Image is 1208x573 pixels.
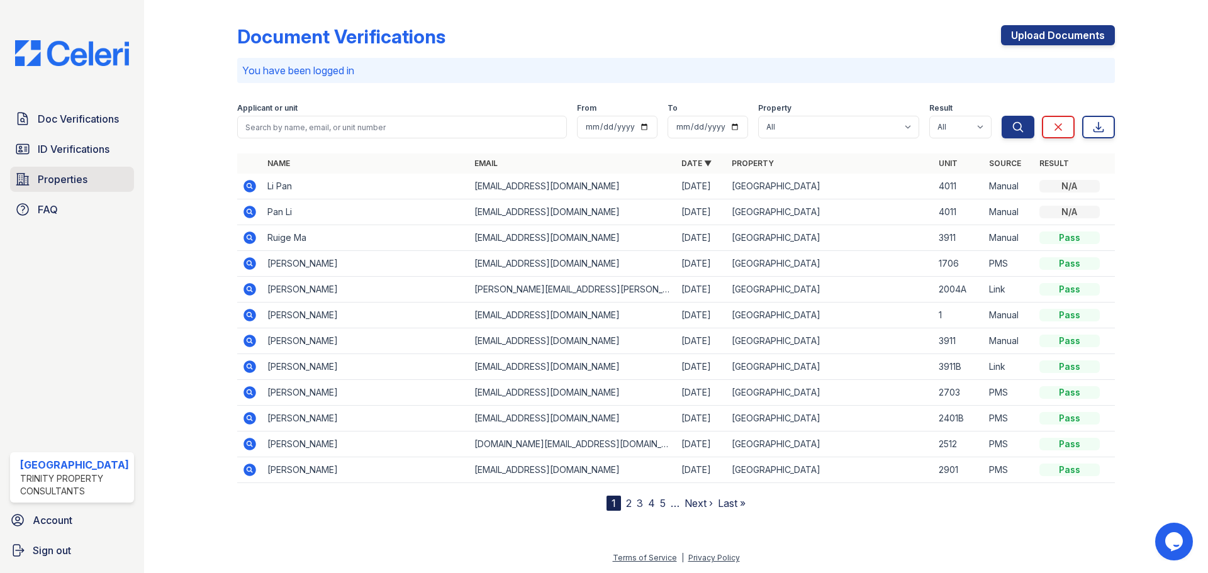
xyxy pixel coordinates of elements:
td: [EMAIL_ADDRESS][DOMAIN_NAME] [469,225,676,251]
div: Pass [1039,438,1100,450]
td: [EMAIL_ADDRESS][DOMAIN_NAME] [469,328,676,354]
td: [DATE] [676,174,727,199]
div: 1 [607,496,621,511]
a: 2 [626,497,632,509]
a: Email [474,159,498,168]
a: Upload Documents [1001,25,1115,45]
a: Date ▼ [681,159,712,168]
div: N/A [1039,206,1100,218]
td: [PERSON_NAME] [262,380,469,406]
td: Manual [984,328,1034,354]
td: [GEOGRAPHIC_DATA] [727,431,934,457]
td: Li Pan [262,174,469,199]
td: [DATE] [676,354,727,380]
td: [DATE] [676,431,727,457]
a: Last » [718,497,746,509]
td: 2401B [934,406,984,431]
iframe: chat widget [1155,523,1195,560]
span: Account [33,513,72,528]
td: [DATE] [676,199,727,225]
td: [GEOGRAPHIC_DATA] [727,251,934,277]
td: 4011 [934,199,984,225]
td: 3911 [934,328,984,354]
td: Link [984,354,1034,380]
img: CE_Logo_Blue-a8612792a0a2168367f1c8372b55b34899dd931a85d93a1a3d3e32e68fde9ad4.png [5,40,139,66]
div: Pass [1039,464,1100,476]
td: Manual [984,225,1034,251]
td: Pan Li [262,199,469,225]
td: PMS [984,457,1034,483]
td: [EMAIL_ADDRESS][DOMAIN_NAME] [469,303,676,328]
td: [EMAIL_ADDRESS][DOMAIN_NAME] [469,406,676,431]
div: N/A [1039,180,1100,192]
a: Account [5,508,139,533]
span: Properties [38,172,87,187]
a: Doc Verifications [10,106,134,131]
td: [DATE] [676,457,727,483]
span: Doc Verifications [38,111,119,126]
div: Document Verifications [237,25,445,48]
td: Manual [984,174,1034,199]
td: [PERSON_NAME] [262,406,469,431]
a: Property [732,159,774,168]
td: 2512 [934,431,984,457]
a: 5 [660,497,666,509]
td: [PERSON_NAME] [262,251,469,277]
td: [GEOGRAPHIC_DATA] [727,174,934,199]
td: [DATE] [676,328,727,354]
label: From [577,103,596,113]
div: | [681,553,684,562]
td: [GEOGRAPHIC_DATA] [727,457,934,483]
td: [PERSON_NAME] [262,354,469,380]
div: [GEOGRAPHIC_DATA] [20,457,129,472]
div: Pass [1039,231,1100,244]
td: Manual [984,199,1034,225]
a: Unit [939,159,958,168]
td: Manual [984,303,1034,328]
a: 3 [637,497,643,509]
label: Result [929,103,953,113]
td: [EMAIL_ADDRESS][DOMAIN_NAME] [469,199,676,225]
td: [GEOGRAPHIC_DATA] [727,380,934,406]
a: FAQ [10,197,134,222]
a: Sign out [5,538,139,563]
input: Search by name, email, or unit number [237,116,567,138]
td: [GEOGRAPHIC_DATA] [727,354,934,380]
p: You have been logged in [242,63,1110,78]
td: 4011 [934,174,984,199]
td: [EMAIL_ADDRESS][DOMAIN_NAME] [469,457,676,483]
div: Pass [1039,309,1100,321]
td: [PERSON_NAME] [262,457,469,483]
td: PMS [984,251,1034,277]
a: ID Verifications [10,136,134,162]
td: [GEOGRAPHIC_DATA] [727,328,934,354]
td: [DATE] [676,303,727,328]
div: Pass [1039,386,1100,399]
td: [GEOGRAPHIC_DATA] [727,199,934,225]
label: Property [758,103,791,113]
a: Name [267,159,290,168]
td: PMS [984,431,1034,457]
td: [PERSON_NAME] [262,303,469,328]
td: [DATE] [676,225,727,251]
td: 1 [934,303,984,328]
td: 2004A [934,277,984,303]
td: [DATE] [676,406,727,431]
a: Result [1039,159,1069,168]
td: [PERSON_NAME][EMAIL_ADDRESS][PERSON_NAME][DOMAIN_NAME] [469,277,676,303]
span: FAQ [38,202,58,217]
td: 1706 [934,251,984,277]
div: Trinity Property Consultants [20,472,129,498]
td: PMS [984,380,1034,406]
td: [DATE] [676,380,727,406]
td: 3911 [934,225,984,251]
td: [PERSON_NAME] [262,431,469,457]
a: Properties [10,167,134,192]
a: Next › [685,497,713,509]
div: Pass [1039,412,1100,425]
div: Pass [1039,257,1100,270]
td: [PERSON_NAME] [262,328,469,354]
label: Applicant or unit [237,103,298,113]
a: Terms of Service [613,553,677,562]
